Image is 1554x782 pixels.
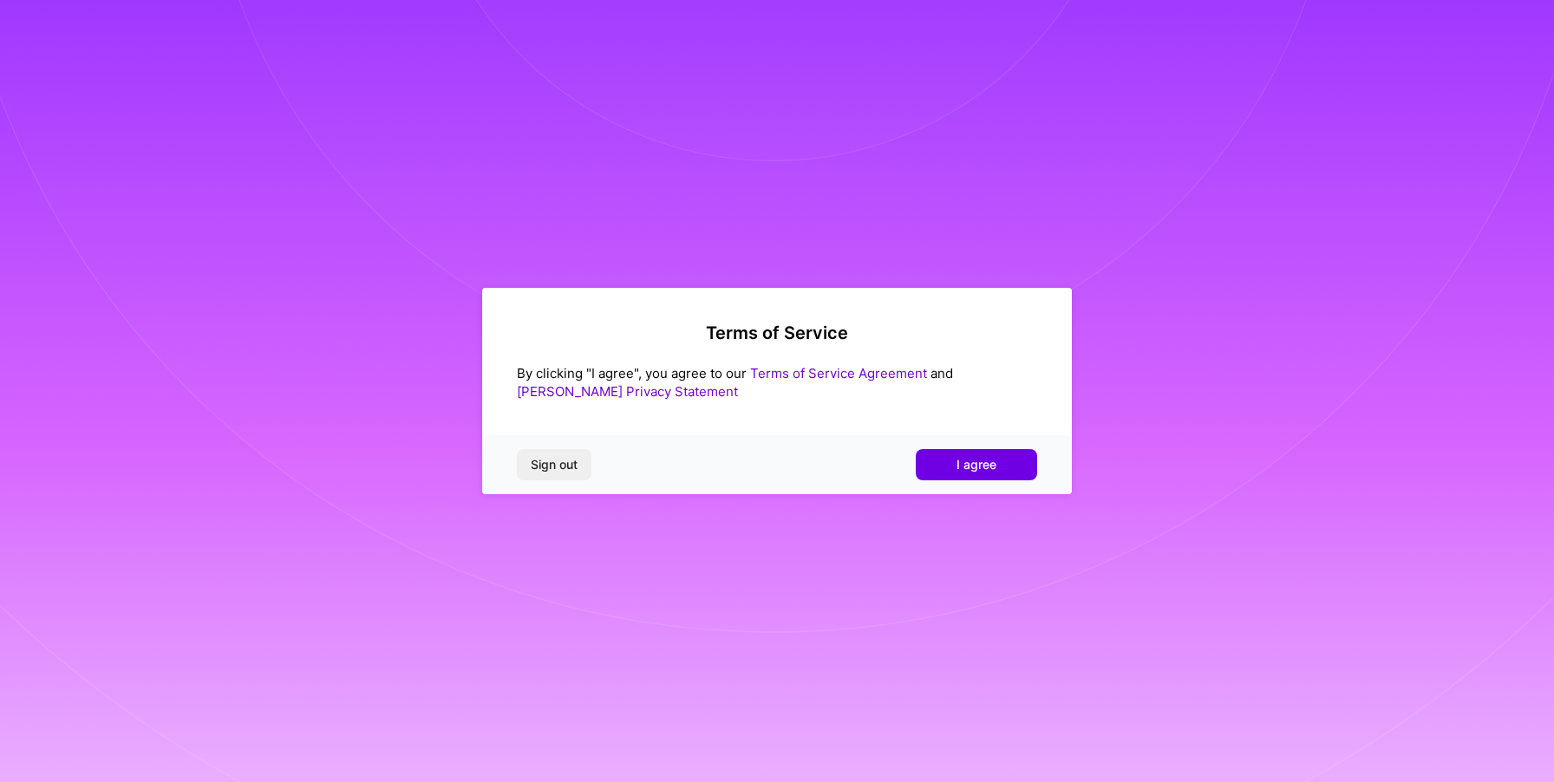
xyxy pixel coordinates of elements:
[517,383,738,400] a: [PERSON_NAME] Privacy Statement
[750,365,927,381] a: Terms of Service Agreement
[517,364,1037,401] div: By clicking "I agree", you agree to our and
[916,449,1037,480] button: I agree
[957,456,996,473] span: I agree
[517,323,1037,343] h2: Terms of Service
[531,456,578,473] span: Sign out
[517,449,591,480] button: Sign out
